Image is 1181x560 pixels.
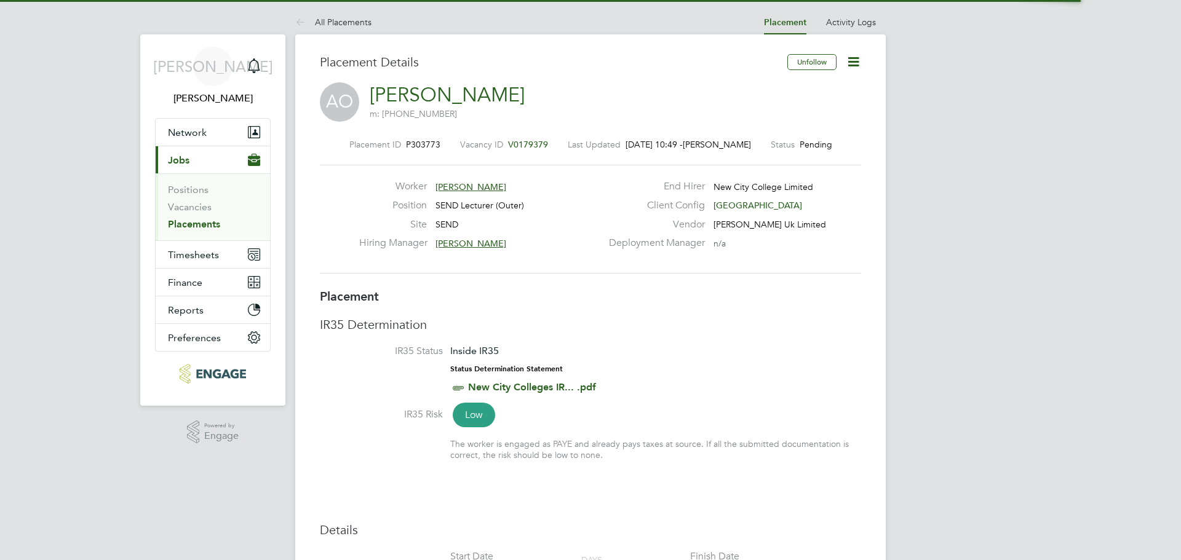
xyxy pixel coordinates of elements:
strong: Status Determination Statement [450,365,563,373]
span: Engage [204,431,239,441]
label: Vacancy ID [460,139,503,150]
a: Go to home page [155,364,271,384]
label: IR35 Risk [320,408,443,421]
label: Hiring Manager [359,237,427,250]
span: Powered by [204,420,239,431]
span: [PERSON_NAME] Uk Limited [714,219,826,230]
span: AO [320,82,359,122]
label: Client Config [602,199,705,212]
span: New City College Limited [714,181,813,192]
button: Preferences [156,324,270,351]
button: Reports [156,296,270,323]
h3: IR35 Determination [320,317,861,333]
span: n/a [714,238,726,249]
span: P303773 [406,139,440,150]
span: Jobs [168,154,189,166]
label: IR35 Status [320,345,443,358]
span: [DATE] 10:49 - [626,139,683,150]
span: m: [PHONE_NUMBER] [370,108,457,119]
div: Jobs [156,173,270,240]
b: Placement [320,289,379,304]
span: Reports [168,304,204,316]
span: V0179379 [508,139,548,150]
a: All Placements [295,17,372,28]
label: Position [359,199,427,212]
label: Status [771,139,795,150]
span: SEND Lecturer (Outer) [435,200,524,211]
a: Positions [168,184,209,195]
span: Timesheets [168,249,219,261]
h3: Placement Details [320,54,778,70]
button: Timesheets [156,241,270,268]
span: Finance [168,277,202,288]
label: End Hirer [602,180,705,193]
a: Activity Logs [826,17,876,28]
a: Placements [168,218,220,230]
a: [PERSON_NAME][PERSON_NAME] [155,47,271,106]
label: Placement ID [349,139,401,150]
img: morganhunt-logo-retina.png [180,364,245,384]
span: [GEOGRAPHIC_DATA] [714,200,802,211]
button: Jobs [156,146,270,173]
a: New City Colleges IR... .pdf [468,381,596,393]
span: [PERSON_NAME] [435,238,506,249]
span: Jerin Aktar [155,91,271,106]
a: Powered byEngage [187,420,239,444]
label: Deployment Manager [602,237,705,250]
span: Network [168,127,207,138]
label: Vendor [602,218,705,231]
a: [PERSON_NAME] [370,83,525,107]
label: Site [359,218,427,231]
span: Preferences [168,332,221,344]
span: [PERSON_NAME] [153,58,273,74]
button: Finance [156,269,270,296]
h3: Details [320,522,861,538]
button: Network [156,119,270,146]
label: Last Updated [568,139,621,150]
span: Pending [800,139,832,150]
a: Vacancies [168,201,212,213]
nav: Main navigation [140,34,285,406]
span: Inside IR35 [450,345,499,357]
button: Unfollow [787,54,837,70]
span: [PERSON_NAME] [435,181,506,192]
a: Placement [764,17,806,28]
span: [PERSON_NAME] [683,139,751,150]
div: The worker is engaged as PAYE and already pays taxes at source. If all the submitted documentatio... [450,438,861,460]
span: SEND [435,219,458,230]
label: Worker [359,180,427,193]
span: Low [453,403,495,427]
